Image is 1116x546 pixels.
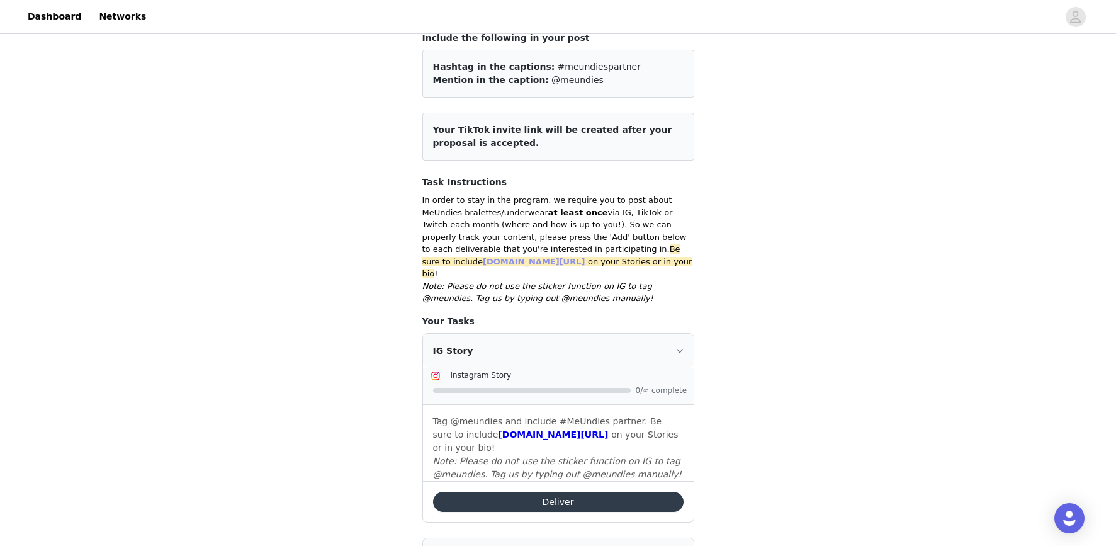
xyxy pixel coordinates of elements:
p: In order to stay in the program, we require you to post about MeUndies bralettes/underwear via IG... [422,194,694,280]
span: Your TikTok invite link will be created after your proposal is accepted. [433,125,672,148]
a: [DOMAIN_NAME][URL] [498,429,608,440]
h4: Task Instructions [422,176,694,189]
p: Tag @meundies and include #MeUndies partner. Be sure to include on your Stories or in your bio! [433,415,684,455]
div: avatar [1069,7,1081,27]
div: Open Intercom Messenger [1054,503,1085,533]
div: icon: rightIG Story [423,334,694,368]
img: Instagram Icon [431,371,441,381]
em: Note: Please do not use the sticker function on IG to tag @meundies. Tag us by typing out @meundi... [422,282,653,304]
h4: Your Tasks [422,315,694,328]
span: Instagram Story [451,371,512,380]
span: @meundies [551,75,604,85]
span: #meundiespartner [558,62,641,72]
i: icon: right [676,347,684,355]
em: Note: Please do not use the sticker function on IG to tag @meundies. Tag us by typing out @meundi... [433,456,682,479]
button: Deliver [433,492,684,512]
a: Networks [91,3,154,31]
span: Be sure to include on your Stories or in your bio [422,244,692,278]
span: Mention in the caption: [433,75,549,85]
strong: at least once [548,208,608,217]
span: Hashtag in the captions: [433,62,555,72]
span: 0/∞ complete [636,387,686,394]
a: Dashboard [20,3,89,31]
a: [DOMAIN_NAME][URL] [483,257,585,266]
h4: Include the following in your post [422,31,694,45]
